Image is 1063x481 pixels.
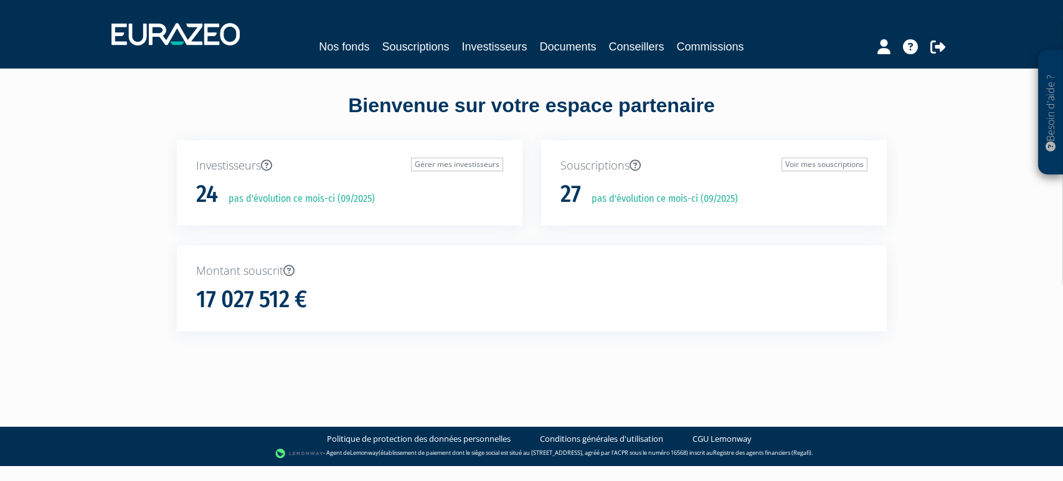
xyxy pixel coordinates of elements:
[319,38,369,55] a: Nos fonds
[713,449,811,457] a: Registre des agents financiers (Regafi)
[327,433,511,445] a: Politique de protection des données personnelles
[350,449,379,457] a: Lemonway
[382,38,449,55] a: Souscriptions
[220,192,375,206] p: pas d'évolution ce mois-ci (09/2025)
[196,158,503,174] p: Investisseurs
[677,38,744,55] a: Commissions
[111,23,240,45] img: 1732889491-logotype_eurazeo_blanc_rvb.png
[196,263,867,279] p: Montant souscrit
[540,433,663,445] a: Conditions générales d'utilisation
[692,433,752,445] a: CGU Lemonway
[196,181,218,207] h1: 24
[1044,57,1058,169] p: Besoin d'aide ?
[275,447,323,460] img: logo-lemonway.png
[782,158,867,171] a: Voir mes souscriptions
[168,92,896,140] div: Bienvenue sur votre espace partenaire
[196,287,307,313] h1: 17 027 512 €
[560,181,581,207] h1: 27
[560,158,867,174] p: Souscriptions
[12,447,1051,460] div: - Agent de (établissement de paiement dont le siège social est situé au [STREET_ADDRESS], agréé p...
[461,38,527,55] a: Investisseurs
[609,38,664,55] a: Conseillers
[540,38,597,55] a: Documents
[411,158,503,171] a: Gérer mes investisseurs
[583,192,738,206] p: pas d'évolution ce mois-ci (09/2025)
